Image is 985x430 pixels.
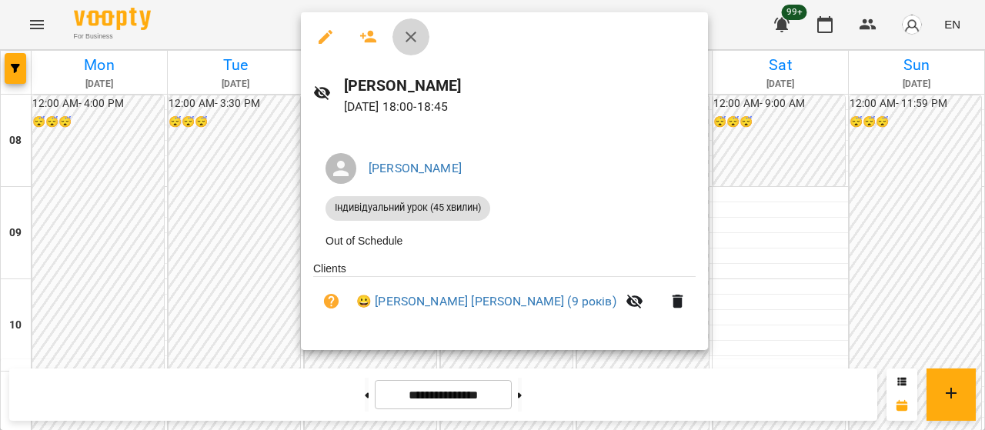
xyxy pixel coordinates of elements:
button: Unpaid. Bill the attendance? [313,283,350,320]
p: [DATE] 18:00 - 18:45 [344,98,696,116]
a: [PERSON_NAME] [369,161,462,175]
span: Індивідуальний урок (45 хвилин) [326,201,490,215]
li: Out of Schedule [313,227,696,255]
ul: Clients [313,261,696,332]
a: 😀 [PERSON_NAME] [PERSON_NAME] (9 років) [356,292,616,311]
h6: [PERSON_NAME] [344,74,696,98]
